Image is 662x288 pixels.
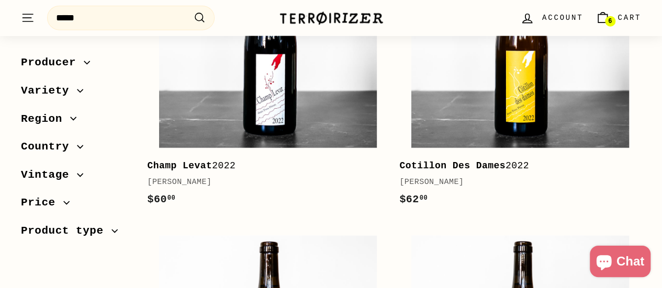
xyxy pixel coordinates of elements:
[542,12,583,24] span: Account
[21,79,130,108] button: Variety
[21,163,130,191] button: Vintage
[618,12,641,24] span: Cart
[21,191,130,220] button: Price
[589,3,647,33] a: Cart
[420,194,428,202] sup: 00
[399,160,506,171] b: Cotillon Des Dames
[21,138,77,156] span: Country
[147,160,212,171] b: Champ Levat
[399,176,631,189] div: [PERSON_NAME]
[21,220,130,248] button: Product type
[21,107,130,135] button: Region
[147,193,175,205] span: $60
[21,222,111,240] span: Product type
[21,51,130,79] button: Producer
[147,176,378,189] div: [PERSON_NAME]
[21,82,77,100] span: Variety
[399,193,428,205] span: $62
[514,3,589,33] a: Account
[399,158,631,174] div: 2022
[608,18,612,25] span: 6
[167,194,175,202] sup: 00
[21,194,63,212] span: Price
[21,135,130,164] button: Country
[21,110,70,128] span: Region
[147,158,378,174] div: 2022
[587,246,654,280] inbox-online-store-chat: Shopify online store chat
[21,54,84,72] span: Producer
[21,166,77,183] span: Vintage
